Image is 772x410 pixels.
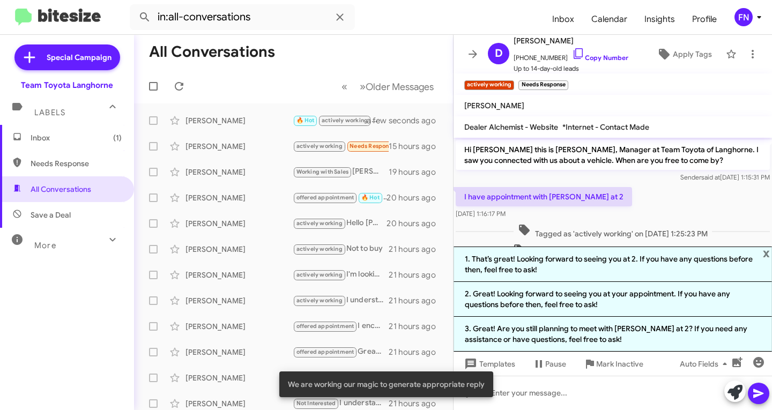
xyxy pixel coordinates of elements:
span: » [360,80,366,93]
div: 20 hours ago [387,192,444,203]
div: Hello [PERSON_NAME]!! Were you able to stop by [DATE] after 7 to check out our 2018 Hyundai?3 [293,114,380,126]
div: [PERSON_NAME] [185,347,293,357]
span: actively working [296,271,343,278]
div: Hi [293,140,389,152]
div: 21 hours ago [389,270,444,280]
div: [PERSON_NAME] [185,218,293,229]
a: Profile [684,4,725,35]
div: 21 hours ago [389,347,444,357]
li: 3. Great! Are you still planning to meet with [PERSON_NAME] at 2? If you need any assistance or h... [454,317,772,352]
span: D [495,45,503,62]
a: Copy Number [572,54,628,62]
span: offered appointment [296,348,354,355]
span: Inbox [31,132,122,143]
a: Special Campaign [14,44,120,70]
div: [PERSON_NAME] already concern about Highlander car black I about meet [PERSON_NAME] but she told ... [293,166,389,178]
a: Insights [636,4,684,35]
span: Templates [462,354,515,374]
div: [PERSON_NAME] [185,192,293,203]
span: actively working [322,117,368,124]
div: I understand. If you have any questions in the future, feel free to reach out anytime! [293,294,389,307]
div: 15 hours ago [389,141,444,152]
span: We are working our magic to generate appropriate reply [288,379,485,390]
span: *Internet - Contact Made [562,122,649,132]
p: Hi [PERSON_NAME] this is [PERSON_NAME], Manager at Team Toyota of Langhorne. I saw you connected ... [456,140,770,170]
span: (1) [113,132,122,143]
div: [PERSON_NAME] [185,244,293,255]
div: 21 hours ago [389,244,444,255]
span: [PHONE_NUMBER] [514,47,628,63]
span: Untagged as 'Needs Response' on [DATE] 1:25:26 PM [509,243,717,259]
button: Auto Fields [671,354,740,374]
div: I'm looking for a 2024 model but not in red [293,269,389,281]
div: a few seconds ago [380,115,444,126]
button: Templates [454,354,524,374]
div: [PERSON_NAME] [185,295,293,306]
span: Save a Deal [31,210,71,220]
div: [PERSON_NAME] [185,115,293,126]
span: actively working [296,245,343,252]
span: Up to 14-day-old leads [514,63,628,74]
span: offered appointment [296,323,354,330]
span: [PERSON_NAME] [514,34,628,47]
div: 20 hours ago [387,218,444,229]
input: Search [130,4,355,30]
span: 🔥 Hot [296,117,315,124]
span: [DATE] 1:16:17 PM [456,210,506,218]
span: Dealer Alchemist - Website [464,122,558,132]
span: offered appointment [296,194,354,201]
div: [PERSON_NAME] [185,270,293,280]
span: actively working [296,143,343,150]
div: Hello [PERSON_NAME]. I would love to come by, but I live almost 2 hours away from your dealership... [293,217,387,229]
span: All Conversations [31,184,91,195]
div: [PERSON_NAME] [185,372,293,383]
span: [PERSON_NAME] [464,101,524,110]
button: Previous [335,76,354,98]
div: 21 hours ago [389,321,444,332]
span: Sender [DATE] 1:15:31 PM [680,173,770,181]
div: Not to buy [293,243,389,255]
span: « [342,80,347,93]
small: Needs Response [518,80,568,90]
p: I have appointment with [PERSON_NAME] at 2 [456,187,632,206]
span: x [763,247,770,259]
div: I encourage you to schedule an appointment to discuss your WRX in detail and get a competitive of... [293,320,389,332]
span: Pause [545,354,566,374]
div: [PERSON_NAME] [185,141,293,152]
span: Apply Tags [673,44,712,64]
div: [PERSON_NAME] [185,321,293,332]
span: actively working [296,220,343,227]
li: 1. That’s great! Looking forward to seeing you at 2. If you have any questions before then, feel ... [454,247,772,282]
span: Tagged as 'actively working' on [DATE] 1:25:23 PM [514,223,712,239]
span: Mark Inactive [596,354,643,374]
span: said at [701,173,720,181]
button: Pause [524,354,575,374]
small: actively working [464,80,514,90]
h1: All Conversations [149,43,275,61]
a: Inbox [544,4,583,35]
div: You're welcome! Have a great day too, and see you [DATE]! [293,191,387,204]
span: Auto Fields [680,354,731,374]
span: Special Campaign [47,52,112,63]
button: Next [353,76,440,98]
span: Needs Response [31,158,122,169]
button: FN [725,8,760,26]
span: More [34,241,56,250]
span: Older Messages [366,81,434,93]
div: FN [734,8,753,26]
a: Calendar [583,4,636,35]
div: [PERSON_NAME] [185,398,293,409]
div: Great! Let's schedule an appointment to discuss the details and see your vehicle. When are you av... [293,346,389,358]
span: Working with Sales [296,168,349,175]
li: 2. Great! Looking forward to seeing you at your appointment. If you have any questions before the... [454,282,772,317]
span: 🔥 Hot [361,194,380,201]
div: 19 hours ago [389,167,444,177]
button: Apply Tags [647,44,721,64]
div: [PERSON_NAME] [185,167,293,177]
nav: Page navigation example [336,76,440,98]
div: Team Toyota Langhorne [21,80,113,91]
